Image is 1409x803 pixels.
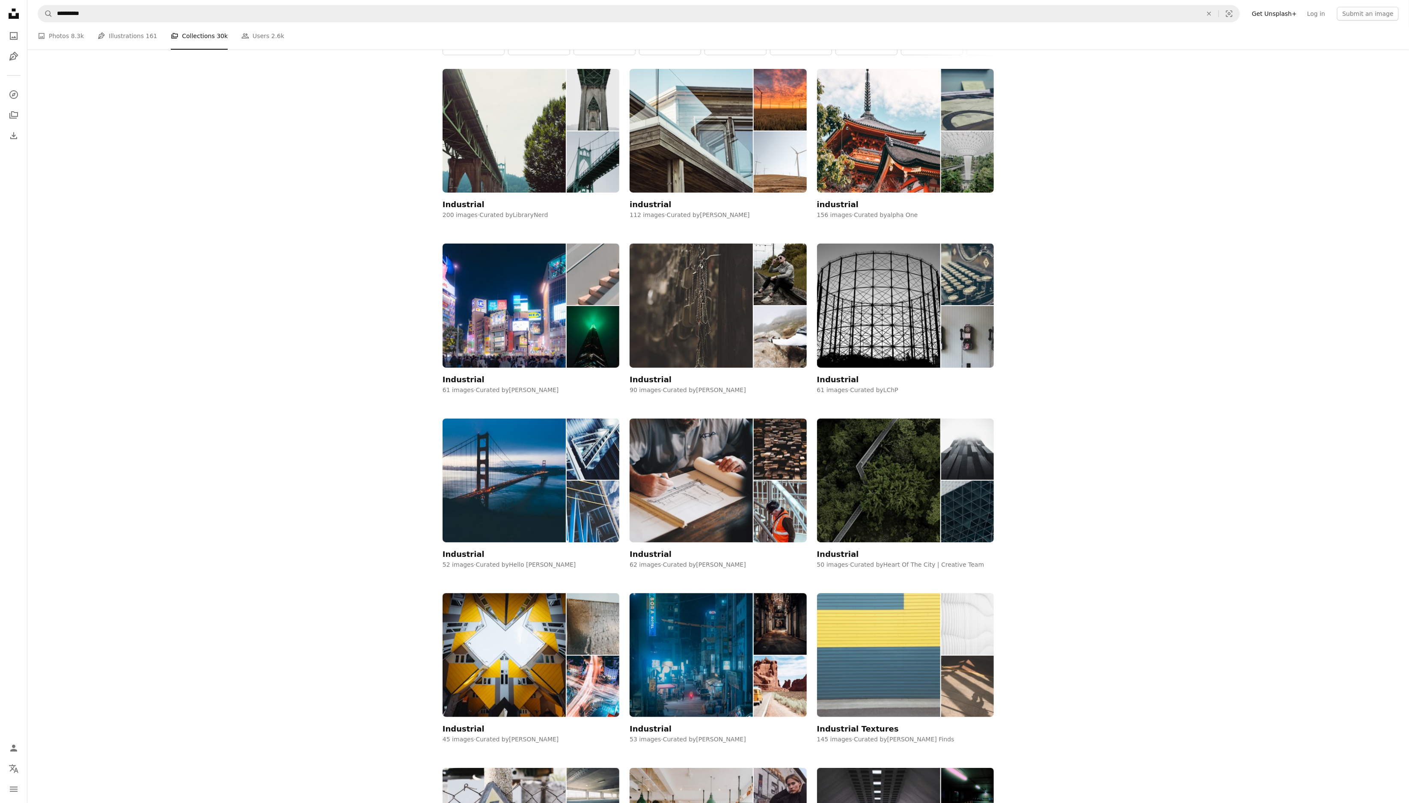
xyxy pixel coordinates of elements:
[630,211,806,220] div: 112 images · Curated by [PERSON_NAME]
[817,735,994,744] div: 145 images · Curated by [PERSON_NAME] Finds
[630,386,806,395] div: 90 images · Curated by [PERSON_NAME]
[941,306,994,368] img: 1928e537
[71,31,84,41] span: 8.3k
[754,306,806,368] img: photo-1548167693-87ce7406f21d
[817,211,994,220] div: 156 images · Curated by alpha One
[98,22,157,50] a: Illustrations 161
[941,481,994,542] img: photo-1580204042301-91f3a4f80011
[941,244,994,305] img: cA4aKEIPQrerBnp1yGHv_IMG_9534-3-2.jpg
[5,781,22,798] button: Menu
[817,69,994,209] a: industrial
[630,593,753,717] img: photo-1533484306792-cf313c2b8ab0
[817,199,859,210] div: industrial
[271,31,284,41] span: 2.6k
[630,419,753,542] img: photo-1503387762-592deb58ef4e
[630,69,753,193] img: photo-1494884113216-952a0c2c1a30
[754,244,806,305] img: photo-1590415429643-78beb2f061a6
[443,199,485,210] div: Industrial
[5,127,22,144] a: Download History
[567,656,619,717] img: photo-1556684119-0c4f88c60d1c
[443,549,485,559] div: Industrial
[817,419,940,542] img: photo-1570970692743-f9366bcbdd2a
[443,735,619,744] div: 45 images · Curated by [PERSON_NAME]
[817,375,859,385] div: Industrial
[38,6,53,22] button: Search Unsplash
[567,69,619,131] img: photo-1510773804839-8992c9d33113
[817,593,940,717] img: photo-1519113898548-b0a5a840ecc3
[443,69,619,209] a: Industrial
[443,561,619,569] div: 52 images · Curated by Hello [PERSON_NAME]
[817,593,994,733] a: Industrial Textures
[5,740,22,757] a: Log in / Sign up
[754,419,806,480] img: photo-1422246654994-34520d5a0340
[1219,6,1240,22] button: Visual search
[817,386,994,395] div: 61 images · Curated by LChP
[443,375,485,385] div: Industrial
[941,69,994,131] img: photo-1433840496881-cbd845929862
[5,107,22,124] a: Collections
[941,656,994,717] img: photo-1726221439176-29a86774534a
[754,131,806,193] img: photo-1473073899705-e7b1055a7419
[941,593,994,655] img: photo-1512998844734-cd2cca565822
[630,244,806,384] a: Industrial
[5,760,22,777] button: Language
[817,244,994,384] a: Industrial
[443,419,619,559] a: Industrial
[817,549,859,559] div: Industrial
[630,199,671,210] div: industrial
[817,244,940,367] img: photo-1444862815677-1bbccbbf8d83
[630,735,806,744] div: 53 images · Curated by [PERSON_NAME]
[443,593,566,717] img: photo-1543349689-b481d0472a54
[241,22,284,50] a: Users 2.6k
[38,5,1240,22] form: Find visuals sitewide
[630,593,806,733] a: Industrial
[443,419,566,542] img: photo-1467155679845-414db2d0bdad
[443,593,619,733] a: Industrial
[941,131,994,193] img: photo-1569820229114-07aa8a51f47c
[1200,6,1219,22] button: Clear
[443,244,619,384] a: Industrial
[817,561,994,569] div: 50 images · Curated by Heart Of The City | Creative Team
[630,69,806,209] a: industrial
[817,419,994,559] a: Industrial
[5,27,22,45] a: Photos
[567,593,619,655] img: photo-1547803493-c68a6b057ee6
[754,656,806,717] img: photo-1469854523086-cc02fe5d8800
[5,48,22,65] a: Illustrations
[630,549,672,559] div: Industrial
[443,69,566,193] img: photo-1504040084570-5b97ef5d4f99
[754,481,806,542] img: photo-1488257907837-523fe2051fc3
[443,244,566,367] img: photo-1741920852881-5284c70305bd
[630,419,806,559] a: Industrial
[567,131,619,193] img: photo-1510774341324-4e7d661c742f
[5,5,22,24] a: Home — Unsplash
[38,22,84,50] a: Photos 8.3k
[817,724,899,734] div: Industrial Textures
[1247,7,1302,21] a: Get Unsplash+
[443,211,619,220] div: 200 images · Curated by LibraryNerd
[817,69,940,193] img: photo-1578399337869-192bd44ad42c
[567,244,619,305] img: photo-1741720253113-1bea4d5686a3
[5,86,22,103] a: Explore
[630,375,672,385] div: Industrial
[443,386,619,395] div: 61 images · Curated by [PERSON_NAME]
[630,724,672,734] div: Industrial
[567,419,619,480] img: photo-1486758461268-16bb60a448c4
[443,724,485,734] div: Industrial
[754,593,806,655] img: photo-1559406041-c7d2b2e98690
[146,31,158,41] span: 161
[567,481,619,542] img: photo-1488410632976-f7b286bbddd6
[1337,7,1399,21] button: Submit an image
[630,561,806,569] div: 62 images · Curated by [PERSON_NAME]
[567,306,619,368] img: photo-1733234976623-80751fa1c4fa
[941,419,994,480] img: photo-1570918625268-26ff94b70cd5
[754,69,806,131] img: photo-1466629437334-b4f6603563c5
[1302,7,1330,21] a: Log in
[630,244,753,367] img: photo-1453683685760-b8db0bbb8dc2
